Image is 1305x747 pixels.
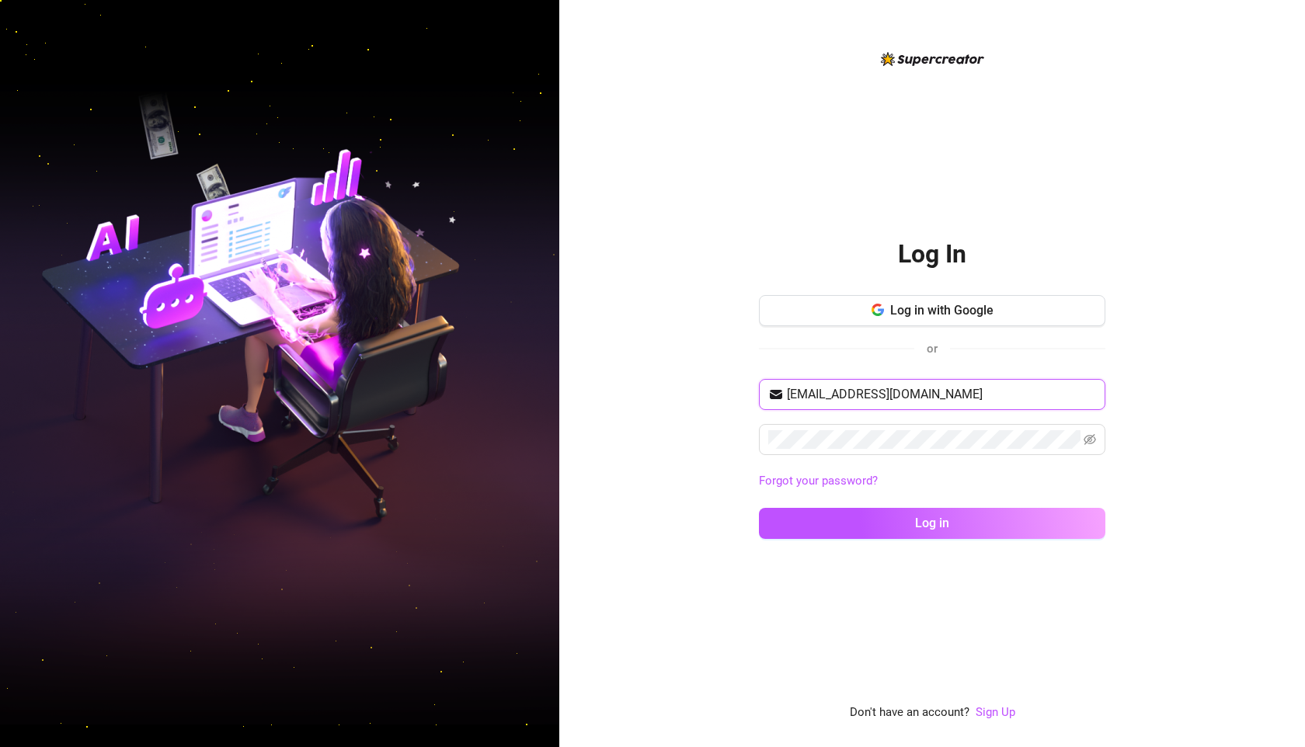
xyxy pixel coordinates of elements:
button: Log in [759,508,1105,539]
h2: Log In [898,238,966,270]
button: Log in with Google [759,295,1105,326]
span: or [927,342,938,356]
span: Log in [915,516,949,530]
a: Forgot your password? [759,474,878,488]
a: Forgot your password? [759,472,1105,491]
img: logo-BBDzfeDw.svg [881,52,984,66]
input: Your email [787,385,1096,404]
span: Don't have an account? [850,704,969,722]
a: Sign Up [976,704,1015,722]
span: eye-invisible [1084,433,1096,446]
span: Log in with Google [890,303,994,318]
a: Sign Up [976,705,1015,719]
